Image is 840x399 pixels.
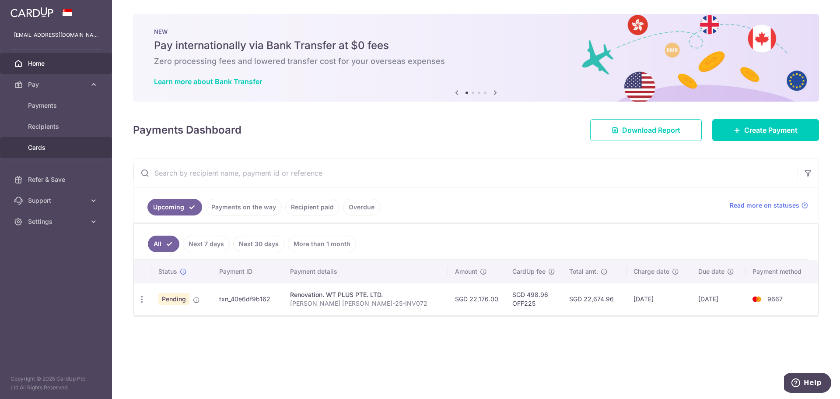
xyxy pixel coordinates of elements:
span: Status [158,267,177,276]
span: Help [20,6,38,14]
th: Payment details [283,260,448,283]
a: Overdue [343,199,380,215]
img: Bank transfer banner [133,14,819,102]
span: Download Report [622,125,680,135]
a: All [148,236,179,252]
h6: Zero processing fees and lowered transfer cost for your overseas expenses [154,56,798,67]
span: Total amt. [569,267,598,276]
input: Search by recipient name, payment id or reference [133,159,798,187]
span: Due date [698,267,724,276]
span: CardUp fee [512,267,546,276]
a: Next 30 days [233,236,284,252]
span: Amount [455,267,477,276]
th: Payment method [745,260,818,283]
iframe: Opens a widget where you can find more information [784,373,831,395]
a: Next 7 days [183,236,230,252]
th: Payment ID [212,260,283,283]
p: [EMAIL_ADDRESS][DOMAIN_NAME] [14,31,98,39]
a: Recipient paid [285,199,339,215]
a: Download Report [590,119,702,141]
td: SGD 22,176.00 [448,283,505,315]
p: [PERSON_NAME] [PERSON_NAME]-25-INV072 [290,299,441,308]
span: Pay [28,80,86,89]
span: Pending [158,293,189,305]
span: Settings [28,217,86,226]
td: txn_40e6df9b162 [212,283,283,315]
span: 9667 [767,295,783,303]
div: Renovation. WT PLUS PTE. LTD. [290,290,441,299]
span: Charge date [633,267,669,276]
td: SGD 22,674.96 [562,283,626,315]
img: Bank Card [748,294,766,304]
td: [DATE] [691,283,745,315]
a: Upcoming [147,199,202,215]
span: Support [28,196,86,205]
span: Home [28,59,86,68]
a: Read more on statuses [730,201,808,210]
span: Recipients [28,122,86,131]
a: Learn more about Bank Transfer [154,77,262,86]
h4: Payments Dashboard [133,122,241,138]
span: Read more on statuses [730,201,799,210]
span: Payments [28,101,86,110]
span: Create Payment [744,125,798,135]
td: SGD 498.96 OFF225 [505,283,562,315]
td: [DATE] [626,283,691,315]
a: Payments on the way [206,199,282,215]
p: NEW [154,28,798,35]
span: Cards [28,143,86,152]
a: Create Payment [712,119,819,141]
span: Refer & Save [28,175,86,184]
h5: Pay internationally via Bank Transfer at $0 fees [154,39,798,53]
img: CardUp [10,7,53,18]
a: More than 1 month [288,236,356,252]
